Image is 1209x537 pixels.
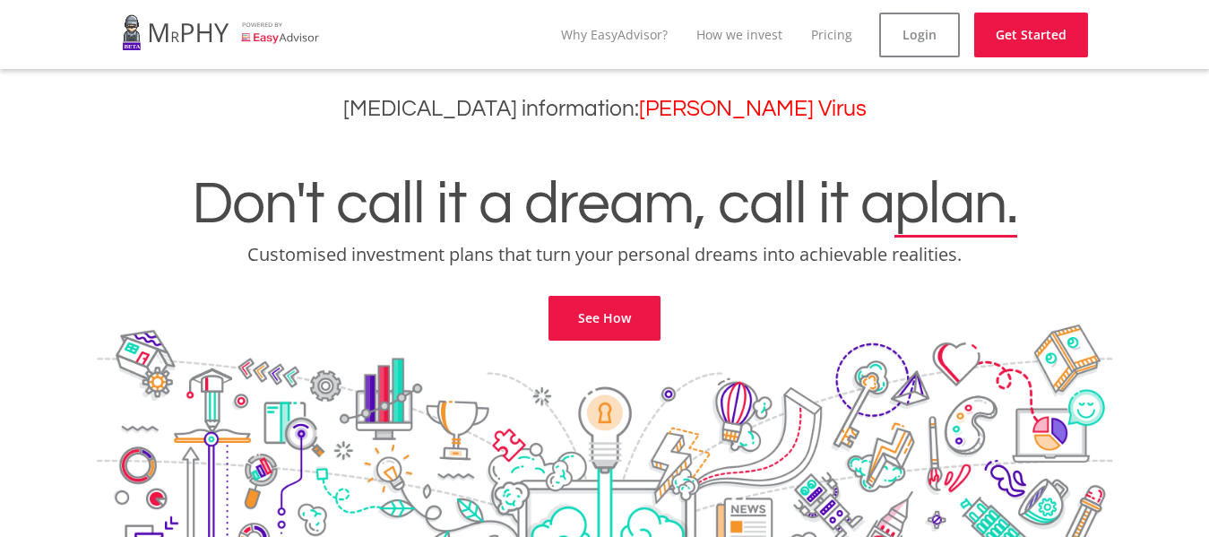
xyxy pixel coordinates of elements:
a: How we invest [696,26,782,43]
a: Pricing [811,26,852,43]
a: Get Started [974,13,1088,57]
h1: Don't call it a dream, call it a [13,174,1196,235]
span: plan. [894,174,1017,235]
a: Why EasyAdvisor? [561,26,668,43]
p: Customised investment plans that turn your personal dreams into achievable realities. [13,242,1196,267]
a: Login [879,13,960,57]
h3: [MEDICAL_DATA] information: [13,96,1196,122]
a: See How [548,296,661,341]
a: [PERSON_NAME] Virus [639,98,867,120]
